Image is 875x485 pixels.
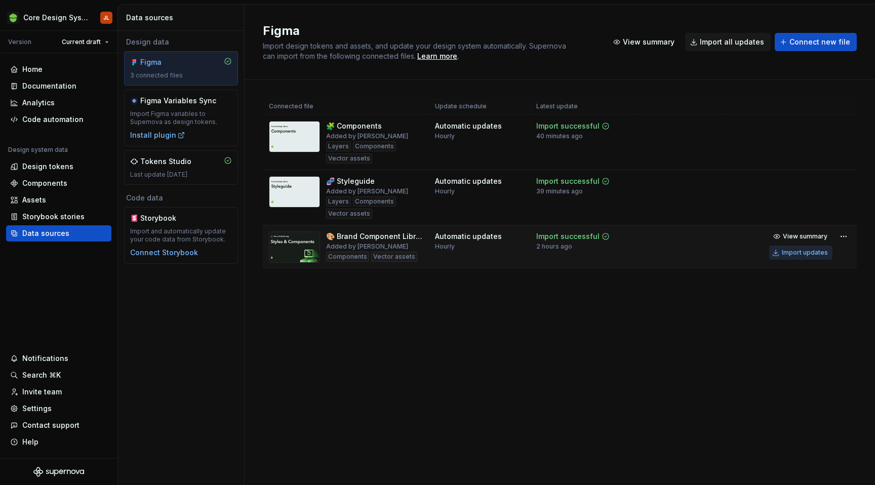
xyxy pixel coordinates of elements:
[326,209,372,219] div: Vector assets
[326,176,375,186] div: 🧬 Styleguide
[326,121,382,131] div: 🧩 Components
[103,14,109,22] div: JL
[530,98,635,115] th: Latest update
[326,132,408,140] div: Added by [PERSON_NAME]
[22,212,85,222] div: Storybook stories
[263,42,568,60] span: Import design tokens and assets, and update your design system automatically. Supernova can impor...
[435,242,455,251] div: Hourly
[22,81,76,91] div: Documentation
[536,132,583,140] div: 40 minutes ago
[536,121,600,131] div: Import successful
[140,57,189,67] div: Figma
[429,98,530,115] th: Update schedule
[326,196,351,207] div: Layers
[6,400,111,417] a: Settings
[6,417,111,433] button: Contact support
[782,249,828,257] div: Import updates
[126,13,240,23] div: Data sources
[326,242,408,251] div: Added by [PERSON_NAME]
[536,187,583,195] div: 39 minutes ago
[22,387,62,397] div: Invite team
[22,437,38,447] div: Help
[7,12,19,24] img: 236da360-d76e-47e8-bd69-d9ae43f958f1.png
[6,434,111,450] button: Help
[435,187,455,195] div: Hourly
[23,13,88,23] div: Core Design System
[22,420,79,430] div: Contact support
[435,231,502,241] div: Automatic updates
[33,467,84,477] svg: Supernova Logo
[6,384,111,400] a: Invite team
[22,228,69,238] div: Data sources
[700,37,764,47] span: Import all updates
[435,132,455,140] div: Hourly
[124,90,238,146] a: Figma Variables SyncImport Figma variables to Supernova as design tokens.Install plugin
[124,193,238,203] div: Code data
[417,51,457,61] a: Learn more
[130,130,185,140] button: Install plugin
[783,232,827,240] span: View summary
[769,229,832,244] button: View summary
[608,33,681,51] button: View summary
[326,153,372,164] div: Vector assets
[140,213,189,223] div: Storybook
[326,231,423,241] div: 🎨 Brand Component Library
[22,370,61,380] div: Search ⌘K
[6,192,111,208] a: Assets
[22,161,73,172] div: Design tokens
[22,98,55,108] div: Analytics
[124,51,238,86] a: Figma3 connected files
[62,38,101,46] span: Current draft
[6,225,111,241] a: Data sources
[789,37,850,47] span: Connect new file
[140,96,216,106] div: Figma Variables Sync
[769,246,832,260] button: Import updates
[263,98,429,115] th: Connected file
[536,176,600,186] div: Import successful
[326,252,369,262] div: Components
[22,178,67,188] div: Components
[623,37,674,47] span: View summary
[536,231,600,241] div: Import successful
[6,209,111,225] a: Storybook stories
[22,403,52,414] div: Settings
[6,175,111,191] a: Components
[22,195,46,205] div: Assets
[8,146,68,154] div: Design system data
[124,207,238,264] a: StorybookImport and automatically update your code data from Storybook.Connect Storybook
[685,33,771,51] button: Import all updates
[353,141,396,151] div: Components
[435,121,502,131] div: Automatic updates
[6,95,111,111] a: Analytics
[435,176,502,186] div: Automatic updates
[130,227,232,244] div: Import and automatically update your code data from Storybook.
[57,35,113,49] button: Current draft
[130,248,198,258] button: Connect Storybook
[22,114,84,125] div: Code automation
[22,64,43,74] div: Home
[6,61,111,77] a: Home
[130,110,232,126] div: Import Figma variables to Supernova as design tokens.
[6,78,111,94] a: Documentation
[416,53,459,60] span: .
[263,23,596,39] h2: Figma
[326,141,351,151] div: Layers
[8,38,31,46] div: Version
[124,150,238,185] a: Tokens StudioLast update [DATE]
[140,156,191,167] div: Tokens Studio
[6,158,111,175] a: Design tokens
[326,187,408,195] div: Added by [PERSON_NAME]
[371,252,417,262] div: Vector assets
[124,37,238,47] div: Design data
[775,33,857,51] button: Connect new file
[6,350,111,367] button: Notifications
[353,196,396,207] div: Components
[130,71,232,79] div: 3 connected files
[536,242,572,251] div: 2 hours ago
[22,353,68,363] div: Notifications
[6,111,111,128] a: Code automation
